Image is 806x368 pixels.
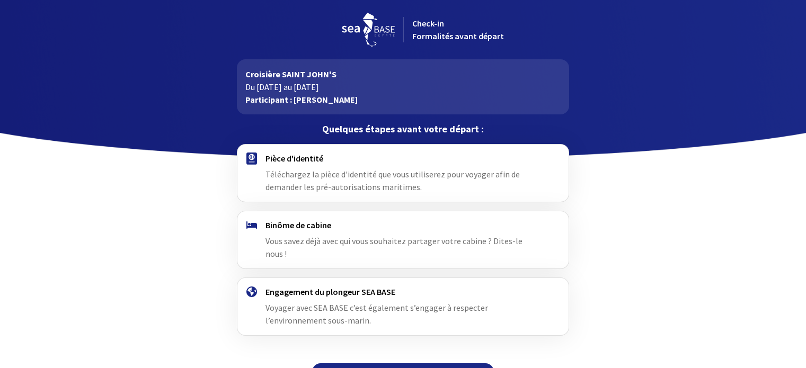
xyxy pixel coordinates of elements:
[245,80,561,93] p: Du [DATE] au [DATE]
[265,286,541,297] h4: Engagement du plongeur SEA BASE
[237,123,569,136] p: Quelques étapes avant votre départ :
[265,236,522,259] span: Vous savez déjà avec qui vous souhaitez partager votre cabine ? Dites-le nous !
[265,169,520,192] span: Téléchargez la pièce d'identité que vous utiliserez pour voyager afin de demander les pré-autoris...
[265,220,541,230] h4: Binôme de cabine
[265,153,541,164] h4: Pièce d'identité
[245,68,561,80] p: Croisière SAINT JOHN'S
[342,13,395,47] img: logo_seabase.svg
[265,302,488,326] span: Voyager avec SEA BASE c’est également s’engager à respecter l’environnement sous-marin.
[412,18,504,41] span: Check-in Formalités avant départ
[246,221,257,229] img: binome.svg
[245,93,561,106] p: Participant : [PERSON_NAME]
[246,152,257,165] img: passport.svg
[246,286,257,297] img: engagement.svg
